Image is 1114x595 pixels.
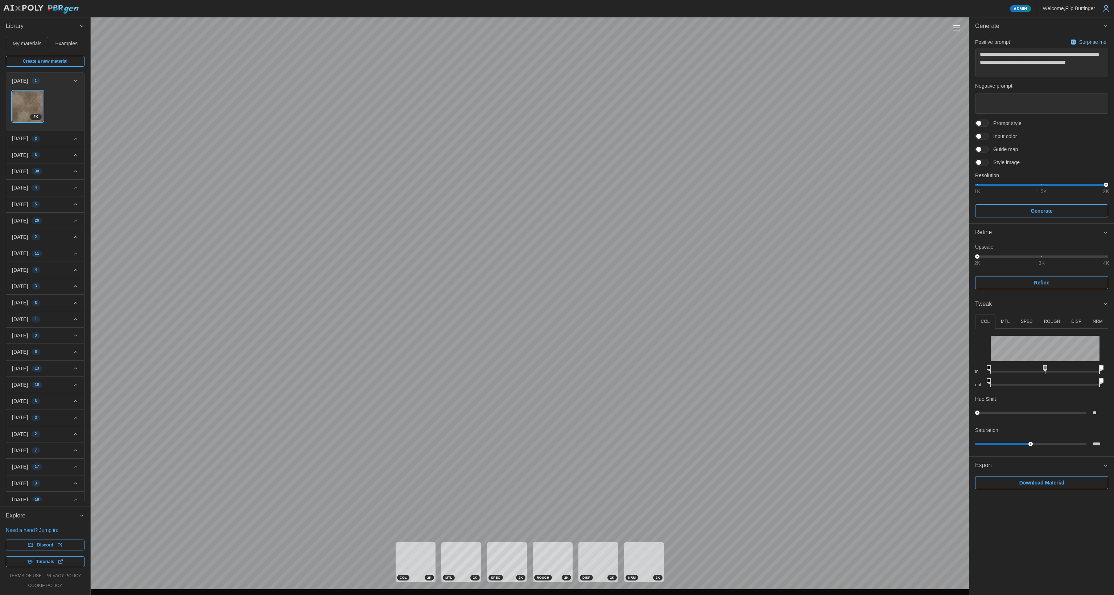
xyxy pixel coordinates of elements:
button: [DATE]6 [6,147,84,163]
button: Tweak [969,295,1114,313]
p: out [975,382,985,388]
button: [DATE]13 [6,361,84,376]
span: ROUGH [537,575,549,580]
button: Generate [975,204,1108,217]
a: Create a new material [6,56,84,67]
span: 2 [35,136,37,142]
a: Discord [6,540,84,550]
div: Tweak [969,313,1114,456]
div: Export [969,474,1114,495]
span: Guide map [989,146,1018,153]
span: SPEC [491,575,500,580]
p: [DATE] [12,184,28,191]
p: [DATE] [12,168,28,175]
span: 4 [35,267,37,273]
span: Prompt style [989,120,1022,127]
button: Surprise me [1069,37,1108,47]
span: 2 [35,234,37,240]
span: Tutorials [36,557,54,567]
button: [DATE]6 [6,344,84,360]
span: 2 K [656,575,660,580]
span: My materials [13,41,41,46]
span: 7 [35,448,37,453]
span: Library [6,17,79,35]
span: 3 [35,415,37,421]
span: 17 [35,464,39,470]
span: 2 K [33,114,38,120]
button: Generate [969,17,1114,35]
p: [DATE] [12,496,28,503]
button: [DATE]30 [6,163,84,179]
button: Refine [969,224,1114,241]
span: Discord [37,540,53,550]
p: [DATE] [12,283,28,290]
p: [DATE] [12,398,28,405]
span: 2 K [610,575,614,580]
span: Style image [989,159,1020,166]
span: Export [975,457,1103,474]
p: [DATE] [12,447,28,454]
span: Admin [1014,5,1027,12]
a: cookie policy [28,583,62,589]
button: Download Material [975,476,1108,489]
span: 6 [35,349,37,355]
button: Toggle viewport controls [952,23,962,33]
span: 3 [35,480,37,486]
span: 30 [35,168,39,174]
p: Surprise me [1079,38,1108,46]
p: [DATE] [12,414,28,421]
span: Explore [6,507,79,525]
button: [DATE]8 [6,295,84,311]
button: Refine [975,276,1108,289]
button: [DATE]3 [6,409,84,425]
button: [DATE]1 [6,73,84,89]
p: [DATE] [12,299,28,306]
button: [DATE]3 [6,278,84,294]
span: MTL [445,575,452,580]
button: [DATE]3 [6,475,84,491]
span: Tweak [975,295,1103,313]
span: Create a new material [23,56,67,66]
p: [DATE] [12,151,28,159]
p: [DATE] [12,463,28,470]
p: NRM [1093,319,1102,325]
button: [DATE]5 [6,196,84,212]
span: NRM [628,575,636,580]
span: 1 [35,78,37,84]
p: ROUGH [1044,319,1060,325]
a: privacy policy [45,573,81,579]
span: 6 [35,398,37,404]
span: 2 K [564,575,569,580]
button: [DATE]4 [6,262,84,278]
p: Saturation [975,427,998,434]
p: [DATE] [12,233,28,241]
img: AIxPoly PBRgen [3,4,79,14]
span: 2 K [519,575,523,580]
p: Resolution [975,172,1108,179]
span: 3 [35,333,37,338]
p: [DATE] [12,480,28,487]
span: Generate [1031,205,1053,217]
span: 8 [35,300,37,306]
p: [DATE] [12,217,28,224]
span: 4 [35,185,37,191]
p: MTL [1001,319,1010,325]
p: SPEC [1021,319,1033,325]
button: [DATE]7 [6,442,84,458]
button: [DATE]4 [6,180,84,196]
p: Positive prompt [975,38,1010,46]
p: [DATE] [12,381,28,388]
p: [DATE] [12,332,28,339]
a: Tutorials [6,556,84,567]
button: [DATE]20 [6,213,84,229]
p: [DATE] [12,77,28,84]
span: Refine [1034,276,1049,289]
p: [DATE] [12,250,28,257]
button: [DATE]18 [6,377,84,393]
span: Download Material [1019,477,1064,489]
span: DISP [582,575,590,580]
span: 20 [35,218,39,224]
span: Input color [989,133,1017,140]
a: n27nmqgM1d8o83DqMg1x2K [12,91,44,122]
span: 2 [35,431,37,437]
